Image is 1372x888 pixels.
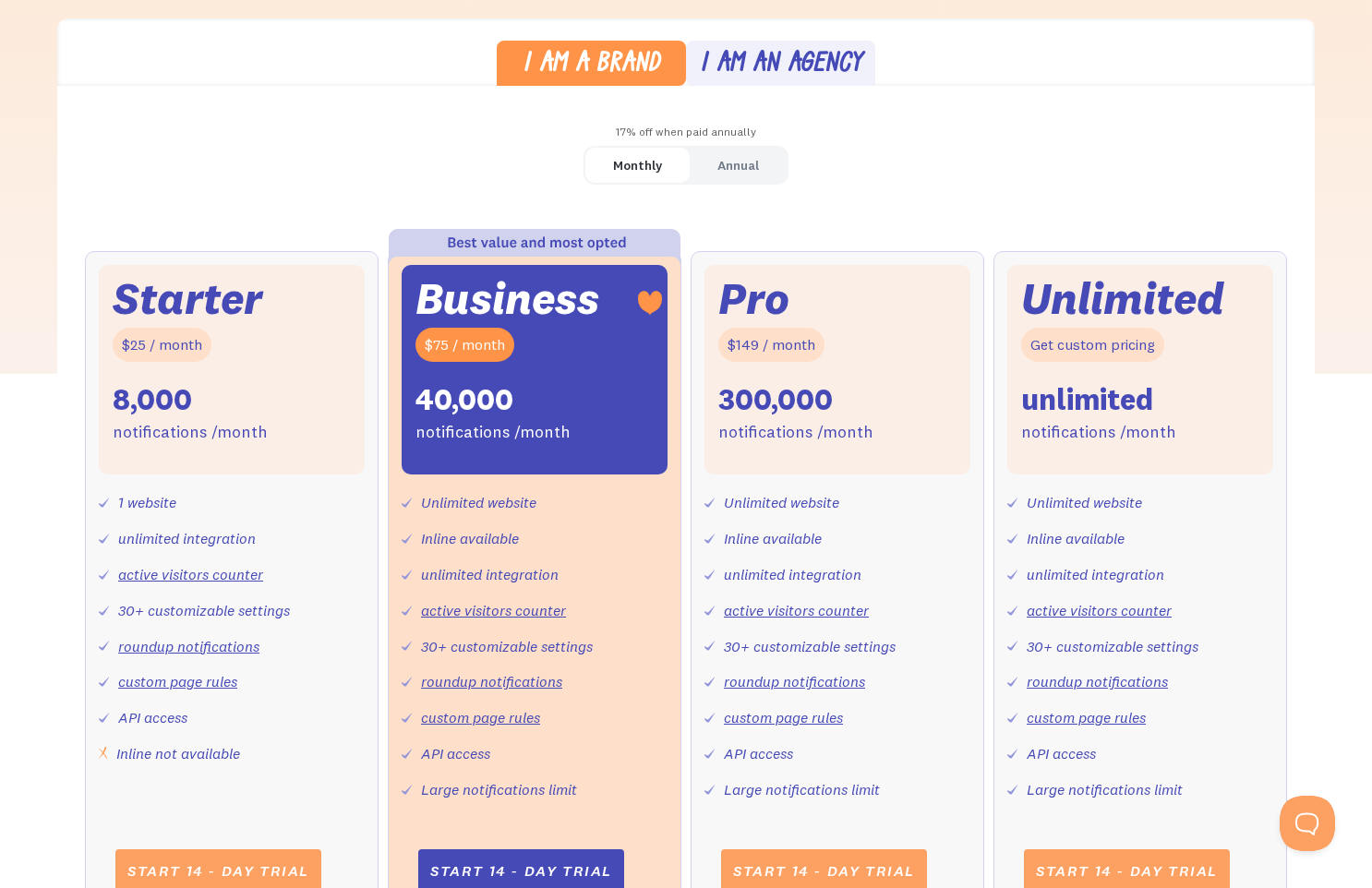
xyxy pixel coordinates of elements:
div: API access [724,740,793,767]
div: Unlimited website [421,489,536,516]
div: Inline available [724,525,822,552]
a: roundup notifications [118,637,259,655]
iframe: Toggle Customer Support [1280,796,1335,851]
a: custom page rules [421,708,540,726]
div: notifications /month [113,419,268,446]
div: Unlimited website [724,489,839,516]
div: Pro [718,279,789,318]
div: API access [1027,740,1096,767]
div: 30+ customizable settings [421,633,593,660]
a: active visitors counter [421,601,566,619]
a: roundup notifications [1027,672,1168,690]
div: Inline not available [116,740,240,767]
div: Annual [717,152,759,179]
a: custom page rules [1027,708,1146,726]
div: notifications /month [1021,419,1176,446]
div: Get custom pricing [1021,328,1164,362]
div: $25 / month [113,328,211,362]
a: custom page rules [118,672,237,690]
div: notifications /month [415,419,571,446]
div: Monthly [613,152,662,179]
div: 17% off when paid annually [57,119,1315,146]
div: Business [415,279,599,318]
div: 30+ customizable settings [118,597,290,624]
div: unlimited integration [421,561,559,588]
a: roundup notifications [421,672,562,690]
div: $75 / month [415,328,514,362]
div: notifications /month [718,419,873,446]
div: 30+ customizable settings [1027,633,1198,660]
div: Large notifications limit [724,776,880,803]
div: I am an agency [700,52,862,78]
a: roundup notifications [724,672,865,690]
div: 300,000 [718,380,833,419]
div: API access [421,740,490,767]
div: unlimited integration [118,525,256,552]
div: Large notifications limit [421,776,577,803]
div: 8,000 [113,380,192,419]
div: Inline available [1027,525,1125,552]
div: Unlimited [1021,279,1224,318]
a: active visitors counter [118,565,263,583]
a: active visitors counter [724,601,869,619]
div: unlimited integration [724,561,861,588]
div: 40,000 [415,380,513,419]
a: active visitors counter [1027,601,1172,619]
div: Large notifications limit [1027,776,1183,803]
div: $149 / month [718,328,824,362]
div: 1 website [118,489,176,516]
a: custom page rules [724,708,843,726]
div: Starter [113,279,262,318]
div: Inline available [421,525,519,552]
div: I am a brand [523,52,660,78]
div: unlimited integration [1027,561,1164,588]
div: Unlimited website [1027,489,1142,516]
div: 30+ customizable settings [724,633,896,660]
div: API access [118,704,187,731]
div: unlimited [1021,380,1153,419]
